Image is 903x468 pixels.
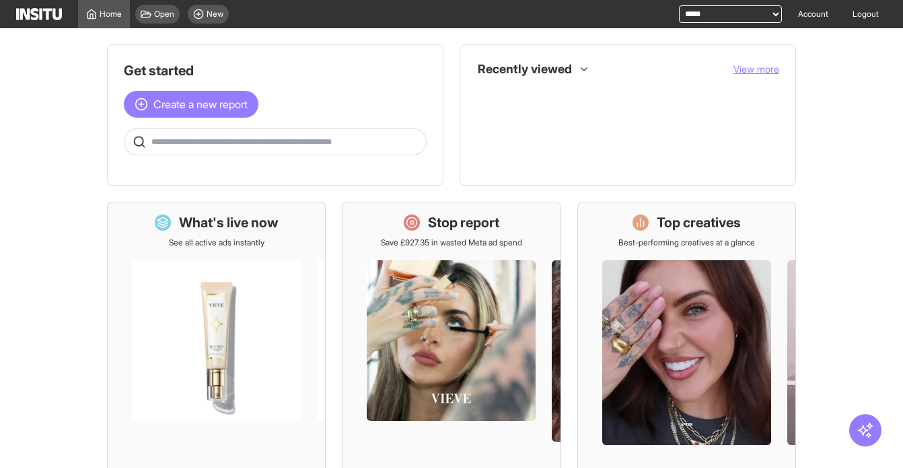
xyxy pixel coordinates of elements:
button: View more [733,63,779,76]
span: View more [733,63,779,75]
span: Home [100,9,122,19]
p: See all active ads instantly [169,237,264,248]
p: Best-performing creatives at a glance [618,237,755,248]
p: Save £927.35 in wasted Meta ad spend [381,237,522,248]
h1: Get started [124,61,427,80]
h1: What's live now [179,213,279,232]
span: Create a new report [153,96,248,112]
h1: Stop report [428,213,499,232]
button: Create a new report [124,91,258,118]
img: Logo [16,8,62,20]
span: Open [154,9,174,19]
span: New [207,9,223,19]
h1: Top creatives [657,213,741,232]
